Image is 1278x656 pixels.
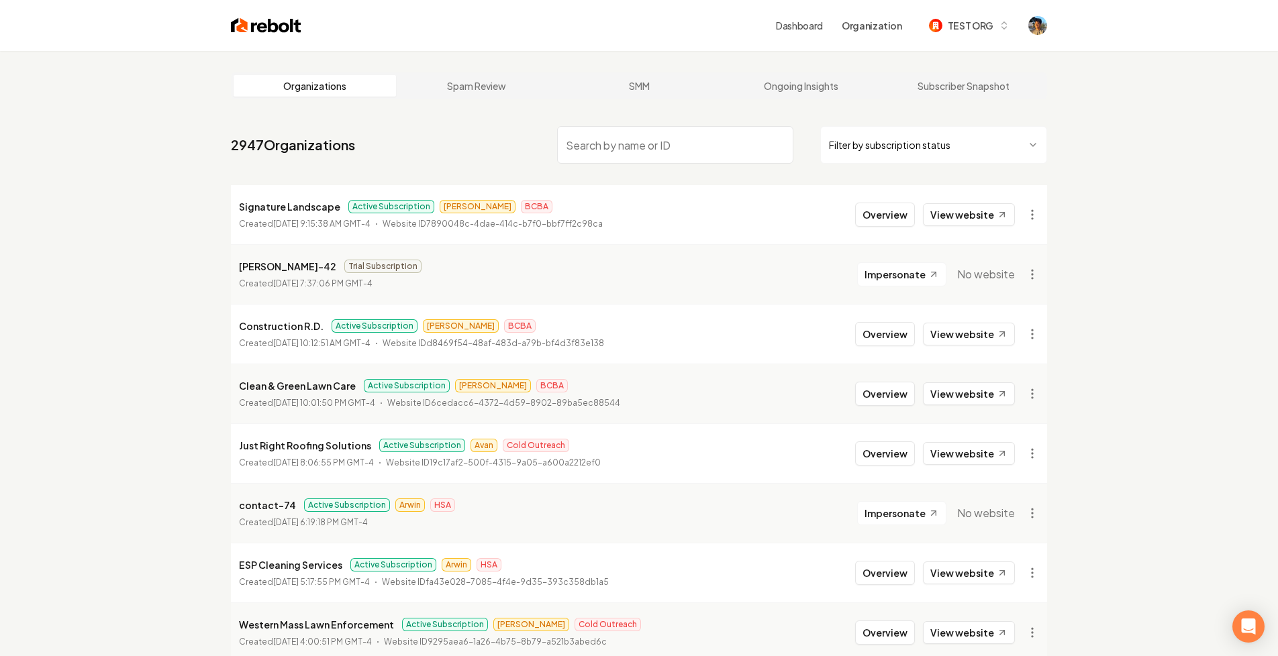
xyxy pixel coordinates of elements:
[384,635,607,649] p: Website ID 9295aea6-1a26-4b75-8b79-a521b3abed6c
[957,266,1015,282] span: No website
[239,277,373,290] p: Created
[923,203,1015,226] a: View website
[575,618,641,631] span: Cold Outreach
[231,16,301,35] img: Rebolt Logo
[239,437,371,453] p: Just Right Roofing Solutions
[304,498,390,512] span: Active Subscription
[923,323,1015,345] a: View website
[239,635,372,649] p: Created
[273,398,375,408] time: [DATE] 10:01:50 PM GMT-4
[273,338,371,348] time: [DATE] 10:12:51 AM GMT-4
[273,637,372,647] time: [DATE] 4:00:51 PM GMT-4
[865,506,926,520] span: Impersonate
[231,135,355,154] a: 2947Organizations
[239,396,375,410] p: Created
[1232,610,1265,643] div: Open Intercom Messenger
[1028,16,1047,35] img: Aditya Nair
[239,217,371,231] p: Created
[923,561,1015,584] a: View website
[364,379,450,392] span: Active Subscription
[855,382,915,406] button: Overview
[503,439,569,452] span: Cold Outreach
[239,258,336,274] p: [PERSON_NAME]-42
[239,318,324,334] p: Construction R.D.
[383,337,604,350] p: Website ID d8469f54-48af-483d-a79b-bf4d3f83e138
[395,498,425,512] span: Arwin
[855,441,915,466] button: Overview
[521,200,552,213] span: BCBA
[239,516,368,529] p: Created
[855,620,915,645] button: Overview
[350,558,436,571] span: Active Subscription
[557,126,793,164] input: Search by name or ID
[857,262,946,286] button: Impersonate
[423,319,499,333] span: [PERSON_NAME]
[957,505,1015,521] span: No website
[440,200,515,213] span: [PERSON_NAME]
[857,501,946,525] button: Impersonate
[855,203,915,227] button: Overview
[273,278,373,288] time: [DATE] 7:37:06 PM GMT-4
[923,442,1015,465] a: View website
[855,322,915,346] button: Overview
[493,618,569,631] span: [PERSON_NAME]
[239,497,296,513] p: contact-74
[402,618,488,631] span: Active Subscription
[865,268,926,281] span: Impersonate
[273,219,371,229] time: [DATE] 9:15:38 AM GMT-4
[504,319,536,333] span: BCBA
[1028,16,1047,35] button: Open user button
[558,75,720,97] a: SMM
[882,75,1044,97] a: Subscriber Snapshot
[948,19,993,33] span: TEST ORG
[471,439,497,452] span: Avan
[239,616,394,633] p: Western Mass Lawn Enforcement
[477,558,501,571] span: HSA
[239,557,342,573] p: ESP Cleaning Services
[273,517,368,527] time: [DATE] 6:19:18 PM GMT-4
[834,13,910,38] button: Organization
[855,561,915,585] button: Overview
[379,439,465,452] span: Active Subscription
[239,378,356,394] p: Clean & Green Lawn Care
[383,217,603,231] p: Website ID 7890048c-4dae-414c-b7f0-bbf7ff2c98ca
[430,498,455,512] span: HSA
[776,19,823,32] a: Dashboard
[239,576,370,589] p: Created
[386,456,601,470] p: Website ID 19c17af2-500f-4315-9a05-a600a2212ef0
[396,75,558,97] a: Spam Review
[929,19,942,32] img: TEST ORG
[720,75,883,97] a: Ongoing Insights
[442,558,471,571] span: Arwin
[239,199,340,215] p: Signature Landscape
[239,337,371,350] p: Created
[536,379,568,392] span: BCBA
[923,621,1015,644] a: View website
[455,379,531,392] span: [PERSON_NAME]
[382,576,609,589] p: Website ID fa43e028-7085-4f4e-9d35-393c358db1a5
[273,457,374,468] time: [DATE] 8:06:55 PM GMT-4
[332,319,417,333] span: Active Subscription
[234,75,396,97] a: Organizations
[344,260,422,273] span: Trial Subscription
[273,577,370,587] time: [DATE] 5:17:55 PM GMT-4
[239,456,374,470] p: Created
[387,396,620,410] p: Website ID 6cedacc6-4372-4d59-8902-89ba5ec88544
[923,382,1015,405] a: View website
[348,200,434,213] span: Active Subscription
